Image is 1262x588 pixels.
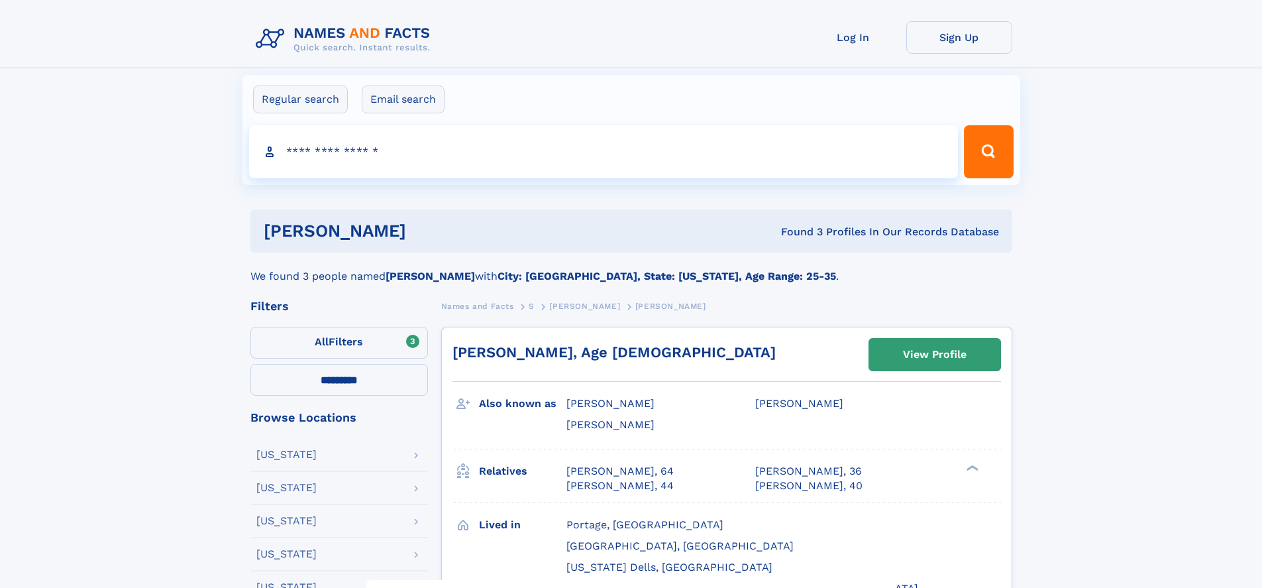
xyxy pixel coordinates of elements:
[479,514,566,536] h3: Lived in
[479,460,566,483] h3: Relatives
[256,549,317,559] div: [US_STATE]
[549,298,620,314] a: [PERSON_NAME]
[250,300,428,312] div: Filters
[903,339,967,370] div: View Profile
[566,464,674,479] a: [PERSON_NAME], 64
[800,21,906,54] a: Log In
[250,412,428,424] div: Browse Locations
[594,225,999,239] div: Found 3 Profiles In Our Records Database
[315,335,329,348] span: All
[635,302,706,311] span: [PERSON_NAME]
[264,223,594,239] h1: [PERSON_NAME]
[498,270,836,282] b: City: [GEOGRAPHIC_DATA], State: [US_STATE], Age Range: 25-35
[755,397,843,410] span: [PERSON_NAME]
[566,418,655,431] span: [PERSON_NAME]
[249,125,959,178] input: search input
[964,125,1013,178] button: Search Button
[869,339,1000,371] a: View Profile
[906,21,1012,54] a: Sign Up
[362,86,445,113] label: Email search
[755,479,863,493] a: [PERSON_NAME], 40
[256,449,317,460] div: [US_STATE]
[963,463,979,472] div: ❯
[256,483,317,493] div: [US_STATE]
[566,479,674,493] a: [PERSON_NAME], 44
[566,518,723,531] span: Portage, [GEOGRAPHIC_DATA]
[256,516,317,526] div: [US_STATE]
[549,302,620,311] span: [PERSON_NAME]
[529,298,535,314] a: S
[250,21,441,57] img: Logo Names and Facts
[386,270,475,282] b: [PERSON_NAME]
[566,561,772,573] span: [US_STATE] Dells, [GEOGRAPHIC_DATA]
[452,344,776,361] a: [PERSON_NAME], Age [DEMOGRAPHIC_DATA]
[755,464,862,479] a: [PERSON_NAME], 36
[566,397,655,410] span: [PERSON_NAME]
[566,540,794,552] span: [GEOGRAPHIC_DATA], [GEOGRAPHIC_DATA]
[479,392,566,415] h3: Also known as
[253,86,348,113] label: Regular search
[529,302,535,311] span: S
[250,327,428,359] label: Filters
[441,298,514,314] a: Names and Facts
[250,253,1012,284] div: We found 3 people named with .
